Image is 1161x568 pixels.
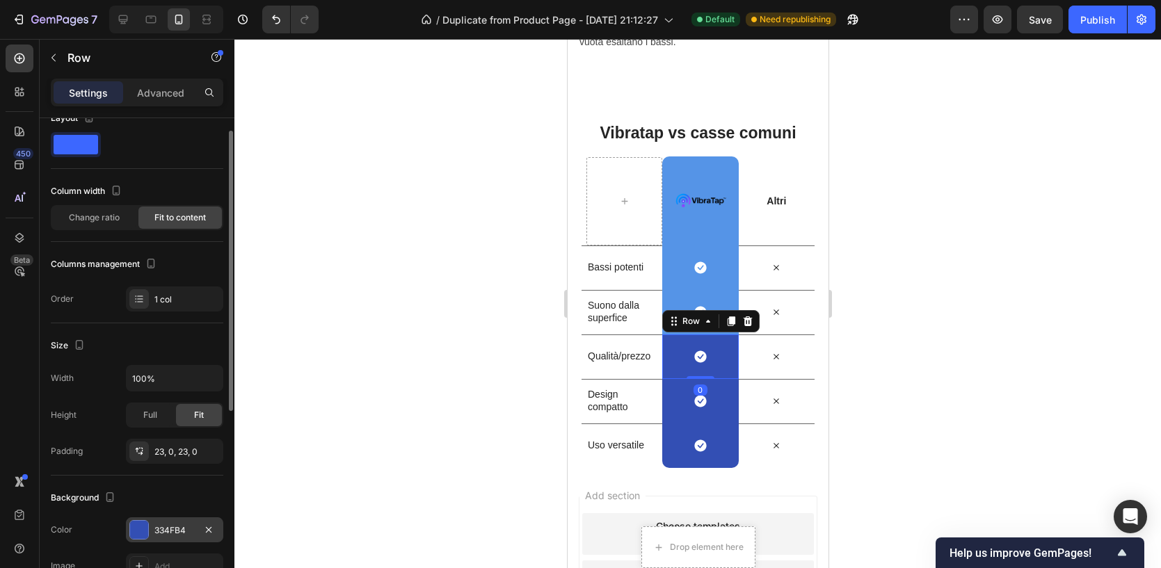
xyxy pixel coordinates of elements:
[760,13,831,26] span: Need republishing
[137,86,184,100] p: Advanced
[1017,6,1063,33] button: Save
[69,211,120,224] span: Change ratio
[51,182,125,201] div: Column width
[262,6,319,33] div: Undo/Redo
[10,254,33,266] div: Beta
[51,336,88,355] div: Size
[51,445,83,457] div: Padding
[13,148,33,159] div: 450
[436,13,440,27] span: /
[194,409,204,421] span: Fit
[950,544,1130,561] button: Show survey - Help us improve GemPages!
[705,13,735,26] span: Default
[51,372,74,384] div: Width
[442,13,658,27] span: Duplicate from Product Page - [DATE] 21:12:27
[1114,500,1147,533] div: Open Intercom Messenger
[91,11,97,28] p: 7
[1029,14,1052,26] span: Save
[51,255,159,274] div: Columns management
[1068,6,1127,33] button: Publish
[1080,13,1115,27] div: Publish
[51,293,74,305] div: Order
[154,293,220,306] div: 1 col
[67,49,186,66] p: Row
[51,489,118,508] div: Background
[143,409,157,421] span: Full
[51,109,97,128] div: Layout
[69,86,108,100] p: Settings
[127,366,223,391] input: Auto
[154,524,195,537] div: 334FB4
[154,211,206,224] span: Fit to content
[950,546,1114,560] span: Help us improve GemPages!
[51,409,77,421] div: Height
[51,524,72,536] div: Color
[6,6,104,33] button: 7
[568,39,828,568] iframe: Design area
[154,446,220,458] div: 23, 0, 23, 0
